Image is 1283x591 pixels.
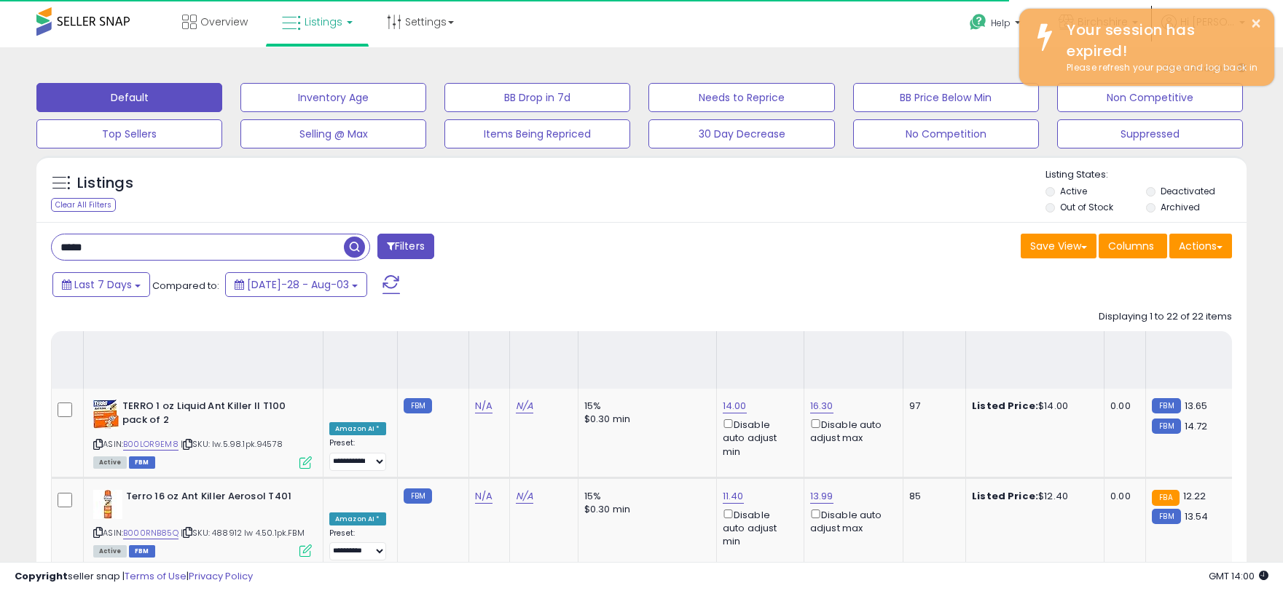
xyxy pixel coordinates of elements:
[129,456,155,469] span: FBM
[1209,569,1268,583] span: 2025-08-12 14:00 GMT
[93,400,119,429] img: 51fpZOgHgwL._SL40_.jpg
[404,398,432,413] small: FBM
[969,13,987,31] i: Get Help
[909,490,954,503] div: 85
[1185,419,1208,433] span: 14.72
[329,422,386,435] div: Amazon AI *
[200,15,248,29] span: Overview
[181,527,305,539] span: | SKU: 488912 lw 4.50.1pk.FBM
[584,490,705,503] div: 15%
[584,503,705,516] div: $0.30 min
[444,83,630,112] button: BB Drop in 7d
[972,489,1038,503] b: Listed Price:
[1056,61,1263,75] div: Please refresh your page and log back in
[1183,489,1207,503] span: 12.22
[1108,239,1154,253] span: Columns
[1110,490,1134,503] div: 0.00
[93,490,312,556] div: ASIN:
[240,119,426,148] button: Selling @ Max
[51,198,116,212] div: Clear All Filters
[723,399,747,413] a: 14.00
[1057,83,1243,112] button: Non Competitive
[1099,310,1232,324] div: Displaying 1 to 22 of 22 items
[123,527,178,539] a: B000RNB85Q
[1056,20,1263,61] div: Your session has expired!
[129,545,155,558] span: FBM
[122,400,299,430] b: TERRO 1 oz Liquid Ant Killer ll T100 pack of 2
[1250,15,1262,33] button: ×
[810,399,833,413] a: 16.30
[93,490,122,519] img: 41YX84PP9ML._SL40_.jpg
[1161,185,1215,197] label: Deactivated
[377,234,434,259] button: Filters
[958,2,1035,47] a: Help
[1185,509,1209,523] span: 13.54
[1021,234,1096,258] button: Save View
[74,277,132,292] span: Last 7 Days
[15,570,253,584] div: seller snap | |
[723,489,744,504] a: 11.40
[991,17,1011,29] span: Help
[1110,400,1134,413] div: 0.00
[810,489,833,504] a: 13.99
[1057,119,1243,148] button: Suppressed
[723,507,793,549] div: Disable auto adjust min
[648,119,834,148] button: 30 Day Decrease
[1161,201,1200,213] label: Archived
[247,277,349,292] span: [DATE]-28 - Aug-03
[240,83,426,112] button: Inventory Age
[225,272,367,297] button: [DATE]-28 - Aug-03
[972,399,1038,413] b: Listed Price:
[52,272,150,297] button: Last 7 Days
[584,413,705,426] div: $0.30 min
[1045,168,1247,182] p: Listing States:
[648,83,834,112] button: Needs to Reprice
[723,416,793,459] div: Disable auto adjust min
[15,569,68,583] strong: Copyright
[93,400,312,467] div: ASIN:
[305,15,342,29] span: Listings
[189,569,253,583] a: Privacy Policy
[972,490,1093,503] div: $12.40
[444,119,630,148] button: Items Being Repriced
[1152,419,1180,434] small: FBM
[516,489,533,504] a: N/A
[126,490,303,507] b: Terro 16 oz Ant Killer Aerosol T401
[329,512,386,525] div: Amazon AI *
[93,456,127,469] span: All listings currently available for purchase on Amazon
[584,400,705,413] div: 15%
[181,438,283,450] span: | SKU: lw.5.98.1pk.94578
[1060,185,1087,197] label: Active
[972,400,1093,413] div: $14.00
[475,399,493,413] a: N/A
[1169,234,1232,258] button: Actions
[329,438,386,471] div: Preset:
[404,488,432,504] small: FBM
[1185,399,1208,413] span: 13.65
[853,83,1039,112] button: BB Price Below Min
[810,416,892,445] div: Disable auto adjust max
[329,528,386,561] div: Preset:
[1152,490,1179,506] small: FBA
[36,119,222,148] button: Top Sellers
[1060,201,1113,213] label: Out of Stock
[77,173,133,194] h5: Listings
[1152,398,1180,413] small: FBM
[810,507,892,535] div: Disable auto adjust max
[853,119,1039,148] button: No Competition
[152,279,219,293] span: Compared to:
[1099,234,1167,258] button: Columns
[36,83,222,112] button: Default
[475,489,493,504] a: N/A
[1152,509,1180,524] small: FBM
[123,438,178,451] a: B00LOR9EM8
[93,545,127,558] span: All listings currently available for purchase on Amazon
[516,399,533,413] a: N/A
[909,400,954,413] div: 97
[125,569,187,583] a: Terms of Use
